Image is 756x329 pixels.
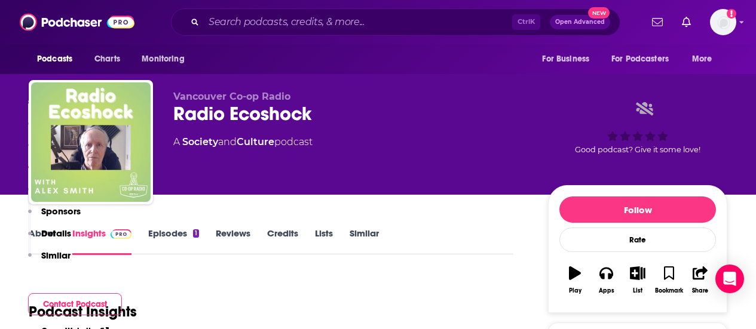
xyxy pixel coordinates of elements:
a: Society [182,136,218,147]
button: Apps [590,259,622,302]
a: Culture [237,136,274,147]
div: Search podcasts, credits, & more... [171,8,620,36]
a: Reviews [216,227,250,255]
button: open menu [534,48,604,70]
img: User Profile [710,9,736,35]
div: List [633,287,642,294]
span: Logged in as mdekoning [710,9,736,35]
div: 1 [193,229,199,238]
span: Ctrl K [512,14,540,30]
span: Podcasts [37,51,72,67]
button: Similar [28,250,71,272]
button: Show profile menu [710,9,736,35]
span: New [588,7,610,19]
div: Rate [559,227,716,252]
button: Play [559,259,590,302]
img: Radio Ecoshock [31,82,151,202]
button: open menu [604,48,686,70]
div: Play [569,287,581,294]
div: Apps [599,287,614,294]
button: open menu [133,48,200,70]
button: List [622,259,653,302]
svg: Add a profile image [727,9,736,19]
a: Show notifications dropdown [647,12,668,32]
input: Search podcasts, credits, & more... [204,13,512,32]
div: Open Intercom Messenger [715,265,744,293]
button: open menu [684,48,727,70]
a: Lists [315,227,333,255]
span: Vancouver Co-op Radio [173,91,290,102]
div: Bookmark [655,287,683,294]
button: Details [28,227,71,250]
img: Podchaser - Follow, Share and Rate Podcasts [20,11,134,33]
span: Monitoring [142,51,184,67]
a: Similar [350,227,379,255]
p: Similar [41,250,71,261]
span: Open Advanced [555,19,605,25]
span: For Business [542,51,589,67]
span: Good podcast? Give it some love! [575,145,700,154]
a: Show notifications dropdown [677,12,696,32]
button: open menu [29,48,88,70]
p: Details [41,227,71,239]
button: Contact Podcast [28,293,122,315]
div: Share [692,287,708,294]
a: Episodes1 [148,227,199,255]
div: Good podcast? Give it some love! [548,91,727,165]
a: Charts [87,48,127,70]
a: Credits [267,227,298,255]
button: Share [685,259,716,302]
button: Bookmark [653,259,684,302]
span: Charts [94,51,120,67]
button: Follow [559,196,716,223]
span: More [692,51,712,67]
div: A podcast [173,135,313,149]
span: and [218,136,237,147]
span: For Podcasters [611,51,669,67]
button: Open AdvancedNew [550,15,610,29]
